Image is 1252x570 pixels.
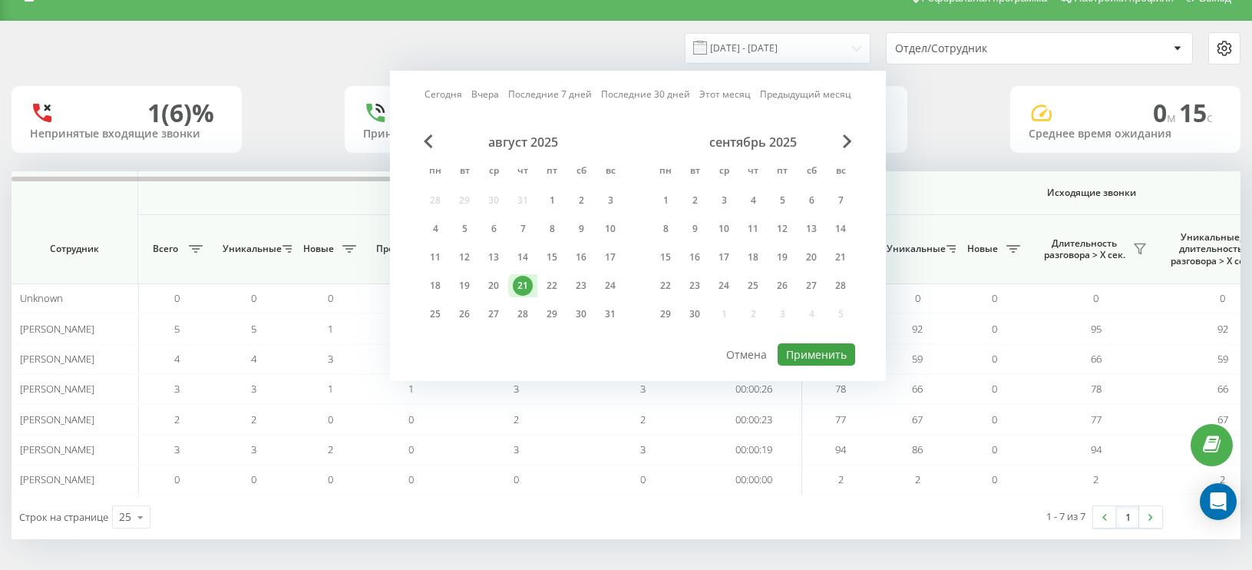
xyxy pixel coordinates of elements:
div: 2 [571,191,591,210]
div: чт 25 сент. 2025 г. [738,274,768,297]
span: 0 [992,472,997,486]
div: чт 4 сент. 2025 г. [738,189,768,212]
div: сентябрь 2025 [651,134,855,150]
span: Previous Month [424,134,433,148]
div: 11 [743,219,763,239]
div: 22 [542,276,562,296]
span: 1 [328,322,333,336]
abbr: четверг [742,161,765,184]
div: пт 12 сент. 2025 г. [768,217,797,240]
div: сб 20 сент. 2025 г. [797,246,826,269]
div: 2 [685,191,705,210]
abbr: суббота [800,161,823,184]
span: 86 [912,442,923,456]
span: 0 [174,472,180,486]
div: вт 12 авг. 2025 г. [450,246,479,269]
span: 0 [915,291,920,305]
div: 1 [542,191,562,210]
div: вс 17 авг. 2025 г. [596,246,625,269]
span: 2 [251,413,256,426]
div: 8 [656,219,676,239]
div: вт 9 сент. 2025 г. [680,217,709,240]
div: пт 22 авг. 2025 г. [537,274,567,297]
span: 59 [1217,352,1228,366]
div: 17 [600,247,620,267]
span: 67 [1217,413,1228,426]
abbr: вторник [683,161,706,184]
div: вс 24 авг. 2025 г. [596,274,625,297]
div: чт 11 сент. 2025 г. [738,217,768,240]
div: 21 [513,276,533,296]
span: Новые [963,243,1002,255]
abbr: воскресенье [829,161,852,184]
span: 2 [640,413,646,426]
abbr: пятница [540,161,563,184]
div: 23 [685,276,705,296]
div: 25 [119,509,131,525]
span: 15 [1179,96,1213,129]
div: 24 [714,276,734,296]
div: пт 15 авг. 2025 г. [537,246,567,269]
span: 0 [992,413,997,426]
div: сб 30 авг. 2025 г. [567,303,596,326]
a: Этот месяц [699,87,751,101]
div: сб 6 сент. 2025 г. [797,189,826,212]
span: 4 [251,352,256,366]
div: 28 [831,276,851,296]
span: 1 [328,382,333,396]
div: 26 [454,304,474,324]
span: 0 [328,472,333,486]
div: 12 [454,247,474,267]
div: 14 [513,247,533,267]
div: 11 [425,247,445,267]
abbr: понедельник [654,161,677,184]
div: 16 [571,247,591,267]
div: 10 [600,219,620,239]
div: вс 31 авг. 2025 г. [596,303,625,326]
span: Всего [146,243,184,255]
div: вс 14 сент. 2025 г. [826,217,855,240]
span: 0 [408,442,414,456]
span: 78 [1091,382,1102,396]
button: Применить [778,343,855,366]
span: 78 [835,382,846,396]
div: пт 19 сент. 2025 г. [768,246,797,269]
div: 1 (6)% [147,98,214,128]
div: 17 [714,247,734,267]
div: 10 [714,219,734,239]
abbr: суббота [570,161,593,184]
span: Next Month [843,134,852,148]
abbr: среда [482,161,505,184]
div: чт 14 авг. 2025 г. [508,246,537,269]
td: 00:00:23 [706,404,802,434]
div: 7 [831,191,851,210]
span: 2 [1093,472,1098,486]
div: 25 [425,304,445,324]
span: 2 [915,472,920,486]
span: Новые [299,243,338,255]
a: Вчера [471,87,499,101]
td: 00:00:00 [706,465,802,495]
span: 0 [992,382,997,396]
div: 1 - 7 из 7 [1046,509,1085,524]
div: 26 [772,276,792,296]
div: вт 2 сент. 2025 г. [680,189,709,212]
span: 2 [838,472,844,486]
span: Уникальные [887,243,942,255]
div: чт 21 авг. 2025 г. [508,274,537,297]
span: 92 [1217,322,1228,336]
span: 4 [174,352,180,366]
div: Принятые входящие звонки [363,128,557,141]
div: 20 [484,276,504,296]
span: 0 [408,472,414,486]
div: вс 21 сент. 2025 г. [826,246,855,269]
div: сб 27 сент. 2025 г. [797,274,826,297]
div: 23 [571,276,591,296]
span: 3 [514,442,519,456]
abbr: понедельник [424,161,447,184]
div: 31 [600,304,620,324]
span: 94 [835,442,846,456]
div: чт 18 сент. 2025 г. [738,246,768,269]
span: Сотрудник [25,243,124,255]
td: 00:00:19 [706,435,802,465]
